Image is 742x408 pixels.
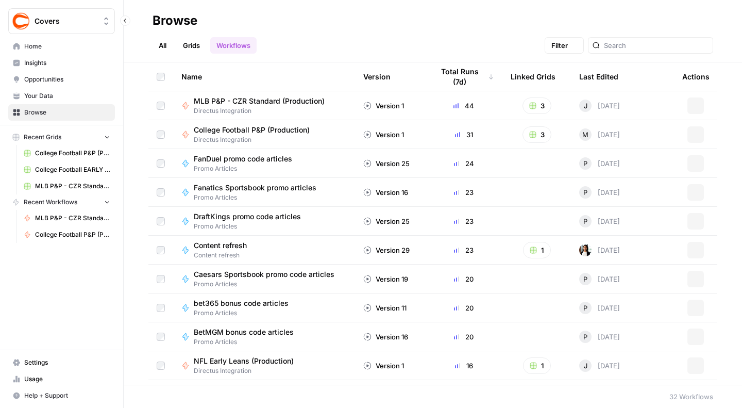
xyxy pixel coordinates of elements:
button: Recent Workflows [8,194,115,210]
div: Version 1 [363,101,404,111]
div: Version 25 [363,158,410,169]
div: [DATE] [579,273,620,285]
span: Directus Integration [194,135,318,144]
div: 31 [433,129,494,140]
span: Directus Integration [194,106,333,116]
img: xqjo96fmx1yk2e67jao8cdkou4un [579,244,592,256]
a: College Football P&P (Production) Grid [19,145,115,161]
span: Insights [24,58,110,68]
span: P [583,216,587,226]
div: [DATE] [579,157,620,170]
a: Settings [8,354,115,371]
button: Help + Support [8,387,115,404]
span: P [583,274,587,284]
a: College Football EARLY LEANS (Production)Directus Integration [181,385,347,404]
span: College Football P&P (Production) Grid [35,149,110,158]
a: Opportunities [8,71,115,88]
div: Version [363,62,391,91]
div: [DATE] [579,128,620,141]
span: P [583,303,587,313]
button: 3 [522,126,551,143]
span: bet365 bonus code articles [194,298,289,308]
a: bet365 bonus code articlesPromo Articles [181,298,347,318]
span: Usage [24,374,110,384]
a: NFL Early Leans (Production)Directus Integration [181,356,347,376]
span: Opportunities [24,75,110,84]
span: J [584,101,587,111]
span: Your Data [24,91,110,101]
span: Covers [35,16,97,26]
button: 1 [523,357,551,374]
div: 23 [433,187,494,198]
span: Help + Support [24,391,110,400]
div: 24 [433,158,494,169]
span: P [583,332,587,342]
span: MLB P&P - CZR Standard (Production) [194,96,325,106]
span: DraftKings promo code articles [194,211,301,222]
div: Version 11 [363,303,407,313]
a: Grids [177,37,206,54]
button: 3 [522,97,551,114]
span: Home [24,42,110,51]
div: [DATE] [579,302,620,314]
span: Promo Articles [194,164,300,173]
a: DraftKings promo code articlesPromo Articles [181,211,347,231]
a: Fanatics Sportsbook promo articlesPromo Articles [181,183,347,202]
span: Recent Workflows [24,198,77,207]
a: Browse [8,104,115,121]
span: BetMGM bonus code articles [194,327,294,337]
div: 20 [433,274,494,284]
span: NFL Early Leans (Production) [194,356,294,366]
div: [DATE] [579,215,620,227]
div: 20 [433,332,494,342]
a: Insights [8,55,115,71]
div: 23 [433,216,494,226]
div: 23 [433,245,494,255]
div: [DATE] [579,331,620,343]
div: Name [181,62,347,91]
a: BetMGM bonus code articlesPromo Articles [181,327,347,347]
span: College Football P&P (Production) [194,125,310,135]
div: [DATE] [579,244,620,256]
div: Actions [682,62,710,91]
a: Caesars Sportsbook promo code articlesPromo Articles [181,269,347,289]
div: [DATE] [579,100,620,112]
a: MLB P&P - CZR Standard (Production) [19,210,115,226]
a: MLB P&P - CZR Standard (Production) Grid [19,178,115,194]
div: Version 1 [363,129,404,140]
button: Recent Grids [8,129,115,145]
img: Covers Logo [12,12,30,30]
a: Your Data [8,88,115,104]
span: Content refresh [194,240,247,251]
span: Promo Articles [194,280,343,289]
span: Promo Articles [194,337,302,347]
button: Filter [545,37,584,54]
div: Browse [153,12,197,29]
span: Promo Articles [194,222,309,231]
a: FanDuel promo code articlesPromo Articles [181,154,347,173]
input: Search [604,40,709,51]
div: Version 1 [363,361,404,371]
span: Directus Integration [194,366,302,376]
span: P [583,187,587,198]
div: Version 16 [363,187,408,198]
a: Workflows [210,37,257,54]
span: Fanatics Sportsbook promo articles [194,183,316,193]
span: Content refresh [194,251,255,260]
span: Promo Articles [194,193,325,202]
div: Linked Grids [511,62,555,91]
span: Promo Articles [194,308,297,318]
span: J [584,361,587,371]
div: [DATE] [579,186,620,199]
a: All [153,37,173,54]
span: College Football EARLY LEANS (Production) [194,385,339,395]
div: 16 [433,361,494,371]
div: 20 [433,303,494,313]
a: Home [8,38,115,55]
button: 1 [523,242,551,258]
span: P [583,158,587,169]
a: Content refreshContent refresh [181,240,347,260]
a: College Football P&P (Production) [19,226,115,243]
div: Total Runs (7d) [433,62,494,91]
div: Last Edited [579,62,618,91]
